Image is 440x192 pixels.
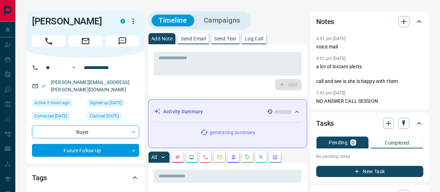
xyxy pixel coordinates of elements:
h2: Tasks [316,118,334,129]
h1: [PERSON_NAME] [32,16,110,27]
button: Timeline [152,15,194,26]
span: Message [106,36,139,47]
div: Sat Jan 23 2021 [87,99,139,109]
p: generating summary [210,129,255,136]
button: New Task [316,166,423,177]
p: a lot of instant alerts. call and see is she is happy with them [316,63,423,85]
div: condos.ca [120,19,125,24]
p: 4:51 pm [DATE] [316,56,346,61]
svg: Email Verified [41,84,46,89]
svg: Listing Alerts [231,154,236,160]
span: Call [32,36,65,47]
span: Contacted [DATE] [34,113,67,120]
svg: Lead Browsing Activity [189,154,194,160]
svg: Agent Actions [272,154,278,160]
p: No pending tasks [316,151,423,162]
span: Signed up [DATE] [90,99,122,106]
svg: Opportunities [258,154,264,160]
div: Notes [316,13,423,30]
div: Tasks [316,115,423,132]
p: 7:43 pm [DATE] [316,91,346,95]
button: Open [70,63,78,72]
p: 4:51 pm [DATE] [316,36,346,41]
span: Claimed [DATE] [90,113,119,120]
p: Pending [329,140,347,145]
p: NO ANSWER CALL SESSION [316,98,423,105]
div: Thu May 22 2025 [87,112,139,122]
h2: Tags [32,172,47,183]
p: Send Text [214,36,237,41]
div: Tags [32,169,139,186]
svg: Requests [245,154,250,160]
span: Active 2 hours ago [34,99,70,106]
div: Buyer [32,125,139,138]
div: Thu Aug 14 2025 [32,99,84,109]
a: [PERSON_NAME][EMAIL_ADDRESS][PERSON_NAME][DOMAIN_NAME] [51,79,129,92]
svg: Emails [217,154,222,160]
span: Email [69,36,102,47]
p: Send Email [181,36,206,41]
h2: Notes [316,16,334,27]
div: Future Follow Up [32,144,139,157]
p: Activity Summary [163,108,203,115]
p: voice mail [316,43,423,51]
p: Completed [385,140,409,145]
svg: Calls [203,154,208,160]
p: All [151,155,157,160]
p: Add Note [151,36,173,41]
svg: Notes [175,154,181,160]
p: Log Call [245,36,263,41]
div: Activity Summary [154,105,301,118]
p: 0 [352,140,354,145]
div: Thu Feb 04 2021 [32,112,84,122]
button: Campaigns [197,15,247,26]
